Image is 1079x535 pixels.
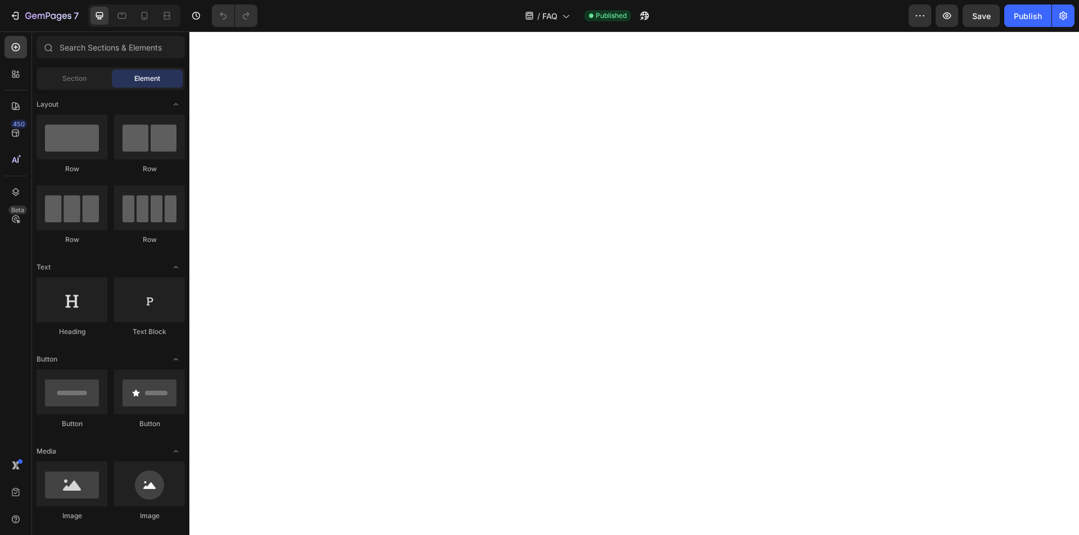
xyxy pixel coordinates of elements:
[542,10,557,22] span: FAQ
[4,4,84,27] button: 7
[167,350,185,368] span: Toggle open
[1014,10,1042,22] div: Publish
[114,164,185,174] div: Row
[62,74,87,84] span: Section
[167,258,185,276] span: Toggle open
[114,511,185,521] div: Image
[972,11,991,21] span: Save
[596,11,627,21] span: Published
[114,235,185,245] div: Row
[1004,4,1051,27] button: Publish
[134,74,160,84] span: Element
[114,419,185,429] div: Button
[74,9,79,22] p: 7
[37,262,51,272] span: Text
[212,4,257,27] div: Undo/Redo
[37,99,58,109] span: Layout
[167,95,185,113] span: Toggle open
[37,419,107,429] div: Button
[37,327,107,337] div: Heading
[963,4,1000,27] button: Save
[537,10,540,22] span: /
[8,205,27,214] div: Beta
[37,36,185,58] input: Search Sections & Elements
[37,511,107,521] div: Image
[189,31,1079,535] iframe: Design area
[37,164,107,174] div: Row
[37,235,107,245] div: Row
[37,446,56,456] span: Media
[114,327,185,337] div: Text Block
[11,120,27,129] div: 450
[37,354,57,364] span: Button
[167,442,185,460] span: Toggle open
